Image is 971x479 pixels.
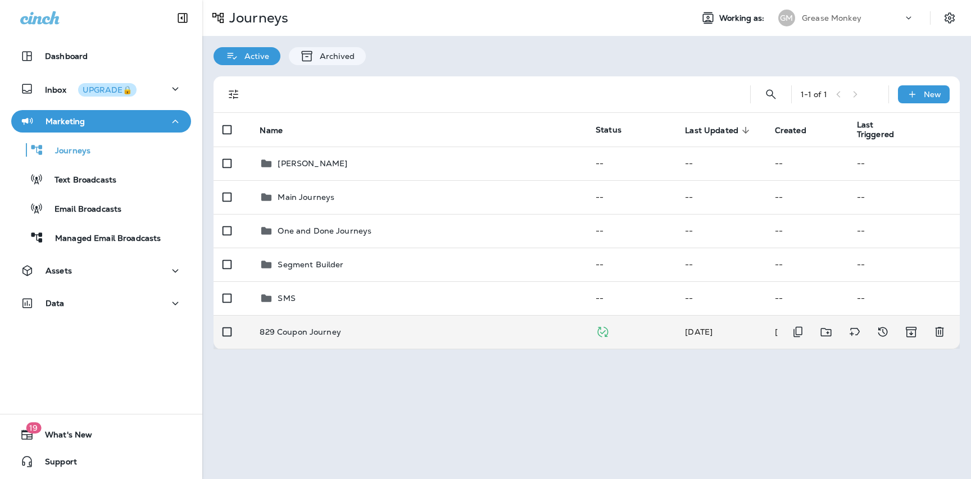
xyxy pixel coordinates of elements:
p: [PERSON_NAME] [278,159,347,168]
button: Journeys [11,138,191,162]
button: Text Broadcasts [11,167,191,191]
td: -- [766,248,848,281]
button: View Changelog [872,321,894,344]
td: -- [676,214,765,248]
td: -- [848,248,960,281]
button: Archive [900,321,923,344]
button: Add tags [843,321,866,344]
p: Active [239,52,269,61]
p: Managed Email Broadcasts [44,234,161,244]
p: Grease Monkey [802,13,861,22]
button: Collapse Sidebar [167,7,198,29]
p: SMS [278,294,295,303]
td: -- [848,147,960,180]
p: Archived [314,52,355,61]
p: Data [46,299,65,308]
td: -- [766,147,848,180]
span: Created [775,126,806,135]
span: Status [596,125,621,135]
p: Text Broadcasts [43,175,116,186]
div: 1 - 1 of 1 [801,90,827,99]
span: Published [596,326,610,336]
span: Last Triggered [857,120,918,139]
td: -- [848,180,960,214]
td: -- [848,281,960,315]
button: Duplicate [787,321,809,344]
span: Created [775,125,821,135]
button: Marketing [11,110,191,133]
td: -- [587,180,676,214]
td: -- [848,214,960,248]
span: 19 [26,422,41,434]
span: What's New [34,430,92,444]
span: Name [260,125,297,135]
button: Assets [11,259,191,282]
button: Support [11,450,191,473]
p: Marketing [46,117,85,126]
span: Jan Wojtasinski [775,327,802,337]
button: InboxUPGRADE🔒 [11,77,191,100]
td: -- [587,281,676,315]
p: Journeys [44,146,90,157]
span: Working as: [719,13,767,23]
button: Filters [223,83,245,106]
span: Name [260,126,283,135]
p: Segment Builder [278,260,343,269]
td: -- [766,281,848,315]
td: -- [766,214,848,248]
td: -- [587,214,676,248]
span: Support [34,457,77,471]
span: Last Updated [685,126,738,135]
p: Main Journeys [278,193,334,202]
span: Jan Wojtasinski [685,327,713,337]
td: -- [676,147,765,180]
button: Move to folder [815,321,838,344]
td: -- [676,180,765,214]
p: One and Done Journeys [278,226,371,235]
button: UPGRADE🔒 [78,83,137,97]
td: -- [676,248,765,281]
td: -- [676,281,765,315]
button: 19What's New [11,423,191,446]
td: -- [766,180,848,214]
p: Inbox [45,83,137,95]
p: Journeys [225,10,288,26]
button: Settings [940,8,960,28]
p: New [924,90,941,99]
p: 829 Coupon Journey [260,327,341,336]
p: Assets [46,266,72,275]
button: Managed Email Broadcasts [11,226,191,249]
p: Email Broadcasts [43,204,121,215]
button: Delete [928,321,951,344]
span: Last Updated [685,125,753,135]
div: GM [778,10,795,26]
button: Data [11,292,191,314]
button: Dashboard [11,45,191,67]
div: UPGRADE🔒 [83,86,132,94]
button: Email Broadcasts [11,197,191,220]
td: -- [587,248,676,281]
button: Search Journeys [760,83,782,106]
td: -- [587,147,676,180]
span: Last Triggered [857,120,904,139]
p: Dashboard [45,52,88,61]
